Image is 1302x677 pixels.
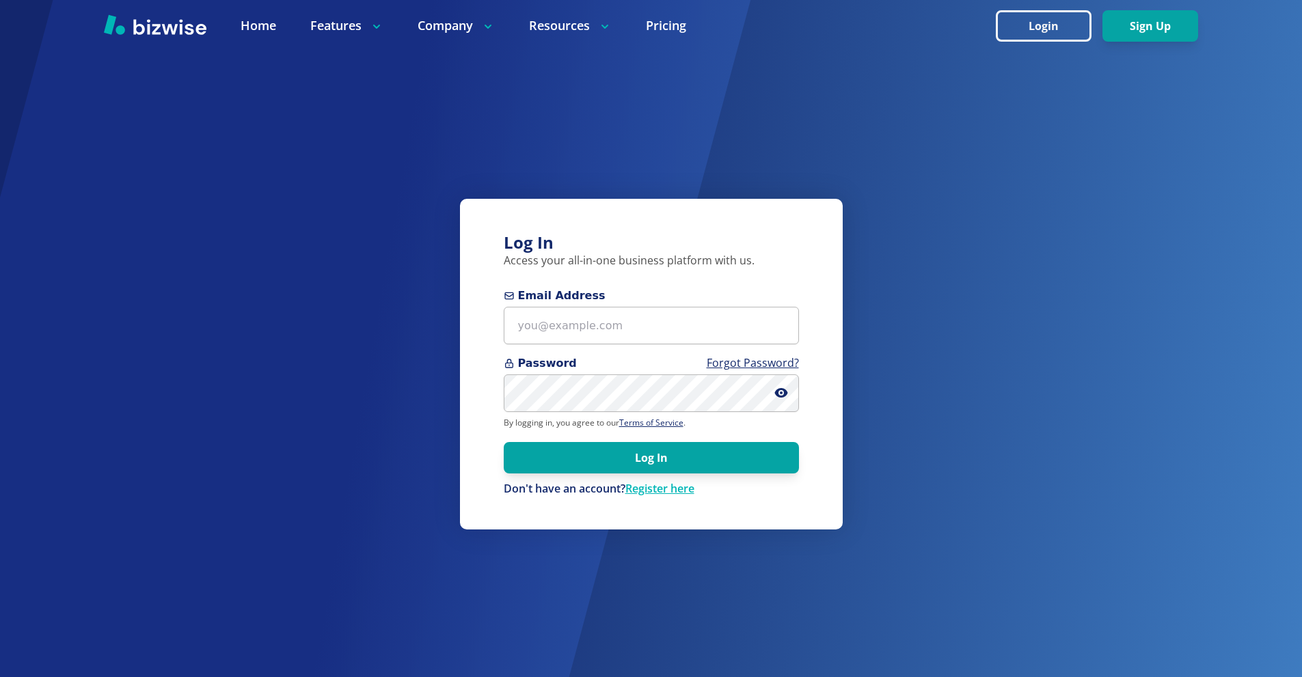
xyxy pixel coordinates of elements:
[504,288,799,304] span: Email Address
[504,253,799,268] p: Access your all-in-one business platform with us.
[646,17,686,34] a: Pricing
[504,232,799,254] h3: Log In
[504,442,799,473] button: Log In
[996,20,1102,33] a: Login
[504,355,799,372] span: Password
[504,417,799,428] p: By logging in, you agree to our .
[504,482,799,497] div: Don't have an account?Register here
[996,10,1091,42] button: Login
[418,17,495,34] p: Company
[104,14,206,35] img: Bizwise Logo
[707,355,799,370] a: Forgot Password?
[1102,20,1198,33] a: Sign Up
[529,17,612,34] p: Resources
[619,417,683,428] a: Terms of Service
[310,17,383,34] p: Features
[504,482,799,497] p: Don't have an account?
[241,17,276,34] a: Home
[504,307,799,344] input: you@example.com
[1102,10,1198,42] button: Sign Up
[625,481,694,496] a: Register here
